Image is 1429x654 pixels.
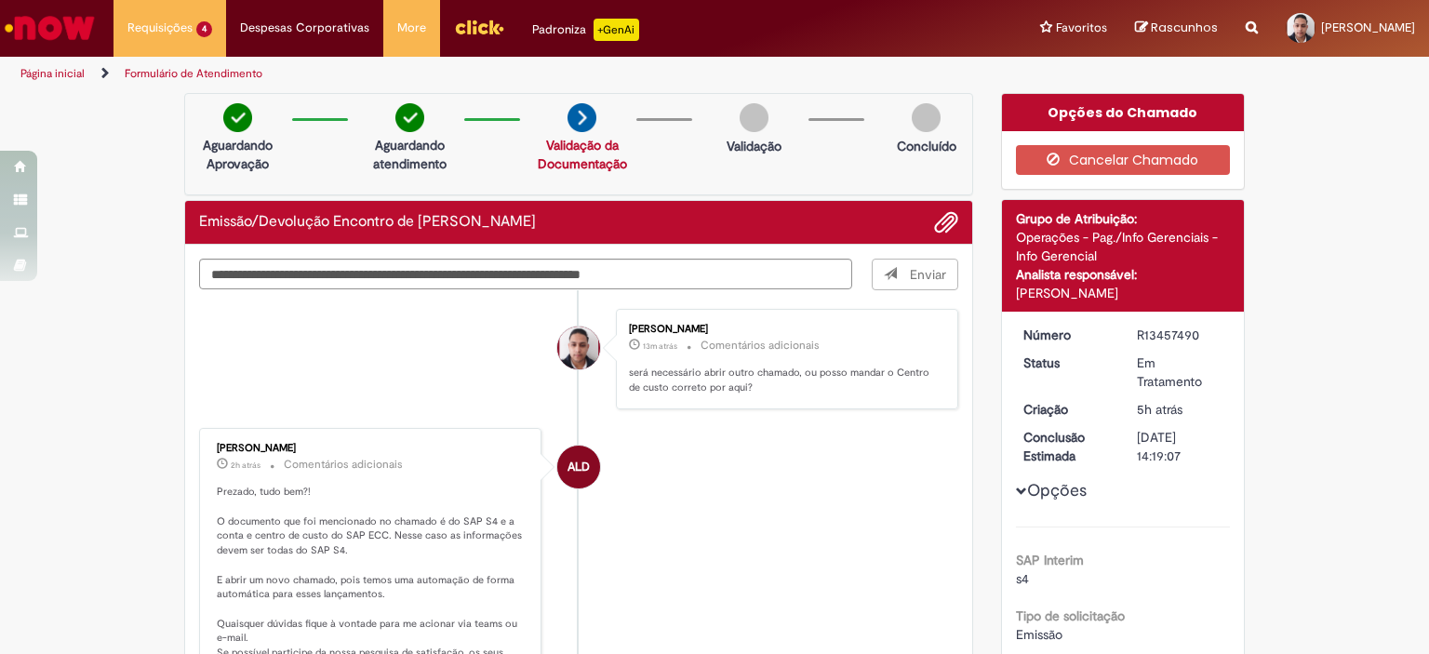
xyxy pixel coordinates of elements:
[1016,228,1231,265] div: Operações - Pag./Info Gerenciais - Info Gerencial
[538,137,627,172] a: Validação da Documentação
[395,103,424,132] img: check-circle-green.png
[1016,284,1231,302] div: [PERSON_NAME]
[740,103,768,132] img: img-circle-grey.png
[1016,265,1231,284] div: Analista responsável:
[1002,94,1245,131] div: Opções do Chamado
[1137,326,1223,344] div: R13457490
[897,137,956,155] p: Concluído
[727,137,781,155] p: Validação
[1009,428,1124,465] dt: Conclusão Estimada
[199,214,536,231] h2: Emissão/Devolução Encontro de Contas Fornecedor Histórico de tíquete
[912,103,941,132] img: img-circle-grey.png
[1135,20,1218,37] a: Rascunhos
[14,57,939,91] ul: Trilhas de página
[223,103,252,132] img: check-circle-green.png
[1016,145,1231,175] button: Cancelar Chamado
[568,103,596,132] img: arrow-next.png
[701,338,820,354] small: Comentários adicionais
[1321,20,1415,35] span: [PERSON_NAME]
[231,460,260,471] span: 2h atrás
[1016,607,1125,624] b: Tipo de solicitação
[557,446,600,488] div: Andressa Luiza Da Silva
[1016,552,1084,568] b: SAP Interim
[20,66,85,81] a: Página inicial
[125,66,262,81] a: Formulário de Atendimento
[629,324,939,335] div: [PERSON_NAME]
[934,210,958,234] button: Adicionar anexos
[1009,354,1124,372] dt: Status
[1137,401,1182,418] time: 28/08/2025 12:07:46
[217,443,527,454] div: [PERSON_NAME]
[193,136,283,173] p: Aguardando Aprovação
[284,457,403,473] small: Comentários adicionais
[1016,570,1029,587] span: s4
[594,19,639,41] p: +GenAi
[231,460,260,471] time: 28/08/2025 16:02:01
[1009,326,1124,344] dt: Número
[1056,19,1107,37] span: Favoritos
[643,340,677,352] span: 13m atrás
[199,259,852,290] textarea: Digite sua mensagem aqui...
[568,445,590,489] span: ALD
[127,19,193,37] span: Requisições
[1137,401,1182,418] span: 5h atrás
[1137,400,1223,419] div: 28/08/2025 12:07:46
[643,340,677,352] time: 28/08/2025 17:21:08
[1009,400,1124,419] dt: Criação
[1137,428,1223,465] div: [DATE] 14:19:07
[240,19,369,37] span: Despesas Corporativas
[2,9,98,47] img: ServiceNow
[365,136,455,173] p: Aguardando atendimento
[1016,626,1062,643] span: Emissão
[557,327,600,369] div: Neilon Fernandes De Souza
[196,21,212,37] span: 4
[629,366,939,394] p: será necessário abrir outro chamado, ou posso mandar o Centro de custo correto por aqui?
[397,19,426,37] span: More
[1137,354,1223,391] div: Em Tratamento
[1016,209,1231,228] div: Grupo de Atribuição:
[1151,19,1218,36] span: Rascunhos
[532,19,639,41] div: Padroniza
[454,13,504,41] img: click_logo_yellow_360x200.png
